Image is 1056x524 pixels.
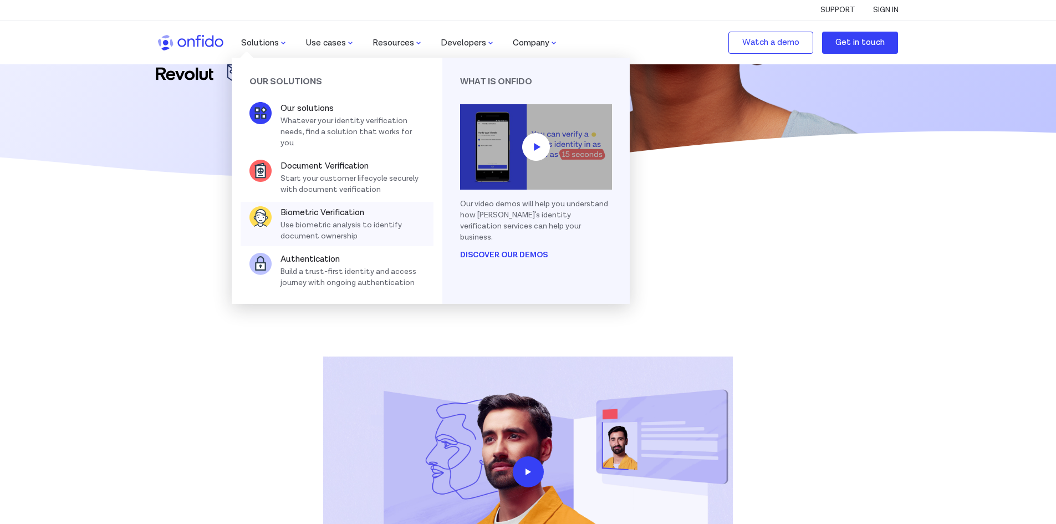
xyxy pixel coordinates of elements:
[158,35,224,50] img: Onfido logo home page
[820,6,855,16] span: Support
[346,38,355,47] img: svg+xml;base64,PD94bWwgdmVyc2lvbj0iMS4wIiBlbmNvZGluZz0iVVRGLTgiPz4KPHN2ZyB2ZXJzaW9uPSIxLjEiIHZpZX...
[460,199,612,243] p: Our video demos will help you understand how [PERSON_NAME]'s identity verification services can h...
[513,37,549,49] span: Company
[873,4,899,16] a: Sign in
[280,253,425,266] h5: Authentication
[451,67,621,98] h3: What is Onfido
[280,206,425,220] h5: Biometric Verification
[441,37,486,49] span: Developers
[241,37,279,49] span: Solutions
[241,155,433,200] a: Document VerificationStart your customer lifecycle securely with document verification
[873,6,899,16] span: Sign in
[460,250,548,261] h3: Discover our demos
[241,98,433,153] a: Our solutionsWhatever your identity verification needs, find a solution that works for you
[156,64,213,84] img: revolut_logo.svg
[280,102,425,115] h5: Our solutions
[451,250,621,261] a: Discover our demos
[486,38,495,47] img: svg+xml;base64,PD94bWwgdmVyc2lvbj0iMS4wIiBlbmNvZGluZz0iVVRGLTgiPz4KPHN2ZyB2ZXJzaW9uPSIxLjEiIHZpZX...
[232,28,297,58] button: Solutions
[460,104,612,190] img: header-video-cbbd58841652eb5fd819a9d4caff4a82.jpg
[373,37,414,49] span: Resources
[414,38,423,47] img: svg+xml;base64,PD94bWwgdmVyc2lvbj0iMS4wIiBlbmNvZGluZz0iVVRGLTgiPz4KPHN2ZyB2ZXJzaW9uPSIxLjEiIHZpZX...
[504,28,567,58] button: Company
[241,67,433,98] h3: Our Solutions
[728,32,813,54] a: label-button
[280,220,425,242] p: Use biometric analysis to identify document ownership
[280,173,425,195] p: Start your customer lifecycle securely with document verification
[305,37,346,49] span: Use cases
[742,36,799,49] div: Watch a demo
[280,266,425,288] p: Build a trust-first identity and access journey with ongoing authentication
[822,32,898,54] a: label-button
[820,4,855,16] a: Support
[280,160,425,173] h5: Document Verification
[241,202,433,246] a: Biometric VerificationUse biometric analysis to identify document ownership
[364,28,432,58] button: Resources
[297,28,364,58] button: Use cases
[279,38,288,47] img: svg+xml;base64,PD94bWwgdmVyc2lvbj0iMS4wIiBlbmNvZGluZz0iVVRGLTgiPz4KPHN2ZyB2ZXJzaW9uPSIxLjEiIHZpZX...
[835,36,885,49] div: Get in touch
[280,115,425,149] p: Whatever your identity verification needs, find a solution that works for you
[432,28,504,58] button: Developers
[549,38,558,47] img: svg+xml;base64,PD94bWwgdmVyc2lvbj0iMS4wIiBlbmNvZGluZz0iVVRGLTgiPz4KPHN2ZyB2ZXJzaW9uPSIxLjEiIHZpZX...
[241,248,433,293] a: AuthenticationBuild a trust-first identity and access journey with ongoing authentication
[227,64,293,84] img: remitly_logo.svg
